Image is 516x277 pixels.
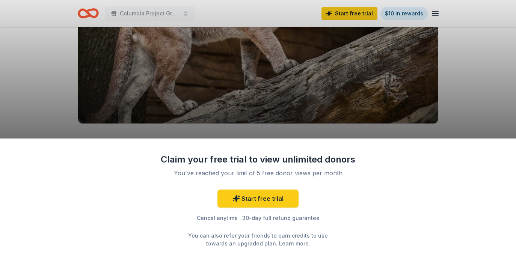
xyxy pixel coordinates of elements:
[217,190,299,208] a: Start free trial
[279,239,309,247] a: Learn more
[160,214,356,223] div: Cancel anytime · 30-day full refund guarantee
[169,169,347,178] div: You've reached your limit of 5 free donor views per month
[160,154,356,166] div: Claim your free trial to view unlimited donors
[181,232,335,247] div: You can also refer your friends to earn credits to use towards an upgraded plan. .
